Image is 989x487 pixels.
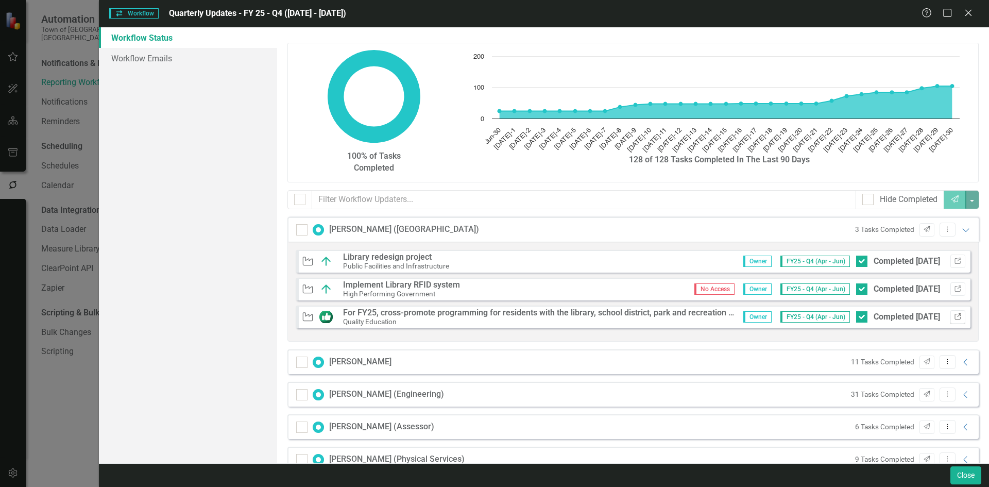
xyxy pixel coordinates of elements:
[780,283,850,295] span: FY25 - Q4 (Apr - Jun)
[919,86,924,90] path: Jul-28, 97. Tasks Completed.
[754,102,758,106] path: Jul-17, 48. Tasks Completed.
[319,311,333,323] img: Completed
[343,317,397,326] small: Quality Education
[542,109,547,113] path: Jul-3, 24. Tasks Completed.
[950,466,981,484] button: Close
[347,151,401,173] strong: 100% of Tasks Completed
[880,194,937,206] div: Hide Completed
[844,94,848,98] path: Jul-23, 72. Tasks Completed.
[883,127,910,154] text: [DATE]-27
[493,127,517,151] text: [DATE]-1
[859,92,863,96] path: Jul-24, 78. Tasks Completed.
[851,357,914,367] small: 11 Tasks Completed
[523,127,547,151] text: [DATE]-3
[732,127,759,154] text: [DATE]-17
[473,54,484,60] text: 200
[874,283,940,295] div: Completed [DATE]
[343,308,813,317] strong: For FY25, cross-promote programming for residents with the library, school district, park and rec...
[693,102,697,106] path: Jul-13, 47. Tasks Completed.
[603,109,607,113] path: Jul-7, 24. Tasks Completed.
[618,105,622,109] path: Jul-8, 37. Tasks Completed.
[777,127,804,154] text: [DATE]-20
[687,127,713,154] text: [DATE]-14
[717,127,743,154] text: [DATE]-16
[855,455,914,464] small: 9 Tasks Completed
[557,109,561,113] path: Jul-4, 24. Tasks Completed.
[874,256,940,267] div: Completed [DATE]
[473,85,484,91] text: 100
[678,102,683,106] path: Jul-12, 47. Tasks Completed.
[807,127,834,154] text: [DATE]-22
[780,311,850,323] span: FY25 - Q4 (Apr - Jun)
[508,127,532,151] text: [DATE]-2
[724,102,728,106] path: Jul-15, 47. Tasks Completed.
[633,103,637,107] path: Jul-9, 44. Tasks Completed.
[343,290,435,298] small: High Performing Government
[568,127,592,151] text: [DATE]-6
[928,127,954,154] text: [DATE]-30
[784,102,788,106] path: Jul-19, 48. Tasks Completed.
[468,51,965,154] svg: Interactive chart
[743,283,772,295] span: Owner
[343,262,449,270] small: Public Facilities and Infrastructure
[553,127,577,151] text: [DATE]-5
[468,51,970,154] div: Chart. Highcharts interactive chart.
[671,127,698,154] text: [DATE]-13
[319,283,333,295] img: On Target
[648,102,652,106] path: Jul-10, 47. Tasks Completed.
[483,127,502,145] text: Jun-30
[851,390,914,399] small: 31 Tasks Completed
[343,252,432,262] strong: Library redesign project
[588,109,592,113] path: Jul-6, 24. Tasks Completed.
[780,256,850,267] span: FY25 - Q4 (Apr - Jun)
[792,127,819,154] text: [DATE]-21
[739,102,743,106] path: Jul-16, 48. Tasks Completed.
[905,90,909,94] path: Jul-27, 84. Tasks Completed.
[867,127,894,154] text: [DATE]-26
[538,127,562,151] text: [DATE]-4
[898,127,925,154] text: [DATE]-28
[935,84,939,88] path: Jul-29, 104. Tasks Completed.
[838,127,864,154] text: [DATE]-24
[99,48,277,69] a: Workflow Emails
[874,90,878,94] path: Jul-25, 84. Tasks Completed.
[855,422,914,432] small: 6 Tasks Completed
[799,102,803,106] path: Jul-20, 48. Tasks Completed.
[599,127,623,151] text: [DATE]-8
[743,311,772,323] span: Owner
[762,127,789,154] text: [DATE]-19
[855,225,914,234] small: 3 Tasks Completed
[329,356,391,368] div: [PERSON_NAME]
[512,109,516,113] path: Jul-1, 24. Tasks Completed.
[629,155,810,164] strong: 128 of 128 Tasks Completed In The Last 90 Days
[769,102,773,106] path: Jul-18, 48. Tasks Completed.
[329,421,434,433] div: [PERSON_NAME] (Assessor)
[343,280,460,290] strong: Implement Library RFID system
[814,102,818,106] path: Jul-21, 48. Tasks Completed.
[329,389,444,400] div: [PERSON_NAME] (Engineering)
[573,109,577,113] path: Jul-5, 24. Tasks Completed.
[656,127,683,154] text: [DATE]-12
[481,116,484,123] text: 0
[109,8,159,19] span: Workflow
[874,311,940,323] div: Completed [DATE]
[626,127,653,154] text: [DATE]-10
[329,224,479,236] div: [PERSON_NAME] ([GEOGRAPHIC_DATA])
[708,102,712,106] path: Jul-14, 47. Tasks Completed.
[312,190,857,209] input: Filter Workflow Updaters...
[852,127,879,154] text: [DATE]-25
[747,127,774,154] text: [DATE]-18
[890,90,894,94] path: Jul-26, 84. Tasks Completed.
[694,283,735,295] span: No Access
[743,256,772,267] span: Owner
[663,102,667,106] path: Jul-11, 47. Tasks Completed.
[319,255,333,267] img: On Target
[913,127,940,154] text: [DATE]-29
[613,127,638,151] text: [DATE]-9
[329,454,465,465] div: [PERSON_NAME] (Physical Services)
[829,98,833,103] path: Jul-22, 57. Tasks Completed.
[822,127,849,154] text: [DATE]-23
[950,84,954,88] path: Jul-30, 104. Tasks Completed.
[584,127,608,151] text: [DATE]-7
[99,27,277,48] a: Workflow Status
